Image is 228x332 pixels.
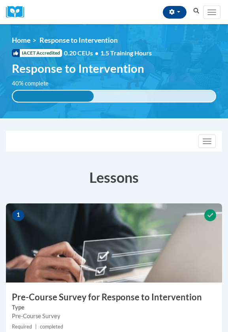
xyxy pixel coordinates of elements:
span: | [35,324,37,330]
span: completed [40,324,63,330]
span: 1 [12,209,24,221]
span: IACET Accredited [12,49,62,57]
button: Search [190,6,202,16]
label: 40% complete [12,79,57,88]
label: Type [12,303,216,312]
h3: Lessons [6,167,222,187]
span: Response to Intervention [12,61,144,75]
button: Account Settings [163,6,187,19]
a: Home [12,36,30,44]
div: Pre-Course Survey [12,312,216,321]
span: 0.20 CEUs [64,49,100,57]
span: 1.5 Training Hours [100,49,152,57]
a: Cox Campus [6,6,30,18]
span: • [95,49,98,57]
img: Course Image [6,203,222,283]
img: Logo brand [6,6,30,18]
span: Response to Intervention [40,36,118,44]
h3: Pre-Course Survey for Response to Intervention [6,291,222,304]
div: 40% complete [13,91,94,102]
span: Required [12,324,32,330]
